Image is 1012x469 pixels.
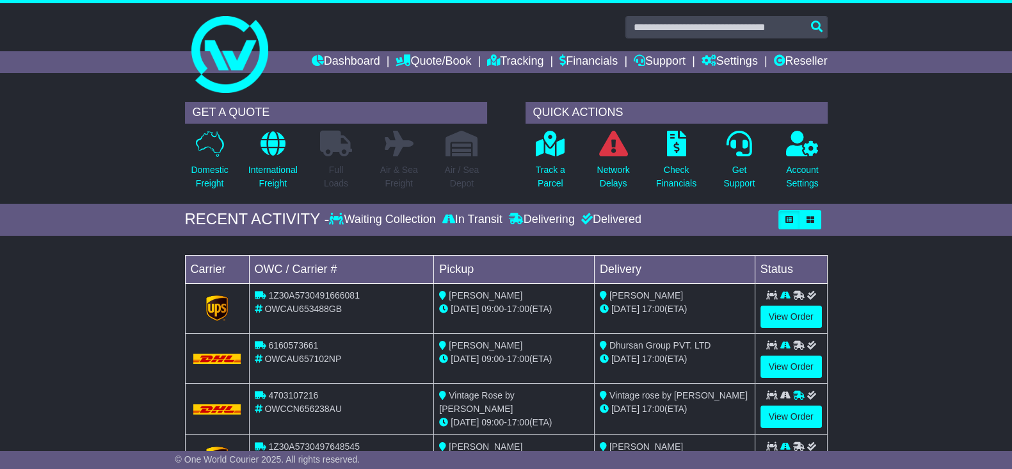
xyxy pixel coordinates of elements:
[451,304,479,314] span: [DATE]
[642,354,664,364] span: 17:00
[760,406,822,428] a: View Order
[451,417,479,427] span: [DATE]
[249,255,434,283] td: OWC / Carrier #
[190,130,229,197] a: DomesticFreight
[609,340,711,350] span: Dhursan Group PVT. LTD
[268,290,359,300] span: 1Z30A5730491666081
[609,441,683,452] span: [PERSON_NAME]
[185,255,249,283] td: Carrier
[396,51,471,73] a: Quote/Book
[439,213,506,227] div: In Transit
[702,51,758,73] a: Settings
[723,163,755,190] p: Get Support
[760,306,822,328] a: View Order
[320,163,352,190] p: Full Loads
[449,340,522,350] span: [PERSON_NAME]
[451,354,479,364] span: [DATE]
[642,304,664,314] span: 17:00
[507,304,529,314] span: 17:00
[634,51,686,73] a: Support
[248,163,298,190] p: International Freight
[507,354,529,364] span: 17:00
[434,255,595,283] td: Pickup
[264,354,341,364] span: OWCAU657102NP
[600,402,750,416] div: (ETA)
[481,417,504,427] span: 09:00
[481,304,504,314] span: 09:00
[264,404,342,414] span: OWCCN656238AU
[206,295,228,321] img: GetCarrierServiceLogo
[268,390,318,400] span: 4703107216
[506,213,578,227] div: Delivering
[642,404,664,414] span: 17:00
[760,356,822,378] a: View Order
[193,404,241,415] img: DHL.png
[596,130,630,197] a: NetworkDelays
[380,163,418,190] p: Air & Sea Freight
[481,354,504,364] span: 09:00
[268,441,359,452] span: 1Z30A5730497648545
[193,354,241,364] img: DHL.png
[445,163,479,190] p: Air / Sea Depot
[611,304,639,314] span: [DATE]
[773,51,827,73] a: Reseller
[594,255,755,283] td: Delivery
[449,441,522,452] span: [PERSON_NAME]
[600,352,750,366] div: (ETA)
[507,417,529,427] span: 17:00
[175,454,360,465] span: © One World Courier 2025. All rights reserved.
[723,130,755,197] a: GetSupport
[439,352,589,366] div: - (ETA)
[611,354,639,364] span: [DATE]
[786,163,819,190] p: Account Settings
[264,304,342,314] span: OWCAU653488GB
[656,163,696,190] p: Check Financials
[578,213,641,227] div: Delivered
[449,290,522,300] span: [PERSON_NAME]
[655,130,697,197] a: CheckFinancials
[329,213,438,227] div: Waiting Collection
[785,130,819,197] a: AccountSettings
[439,302,589,316] div: - (ETA)
[185,210,330,229] div: RECENT ACTIVITY -
[609,290,683,300] span: [PERSON_NAME]
[609,390,748,400] span: Vintage rose by [PERSON_NAME]
[536,163,565,190] p: Track a Parcel
[191,163,228,190] p: Domestic Freight
[439,416,589,429] div: - (ETA)
[312,51,380,73] a: Dashboard
[185,102,487,124] div: GET A QUOTE
[755,255,827,283] td: Status
[597,163,629,190] p: Network Delays
[535,130,566,197] a: Track aParcel
[487,51,543,73] a: Tracking
[439,390,514,414] span: Vintage Rose by [PERSON_NAME]
[611,404,639,414] span: [DATE]
[600,302,750,316] div: (ETA)
[559,51,618,73] a: Financials
[248,130,298,197] a: InternationalFreight
[268,340,318,350] span: 6160573661
[526,102,828,124] div: QUICK ACTIONS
